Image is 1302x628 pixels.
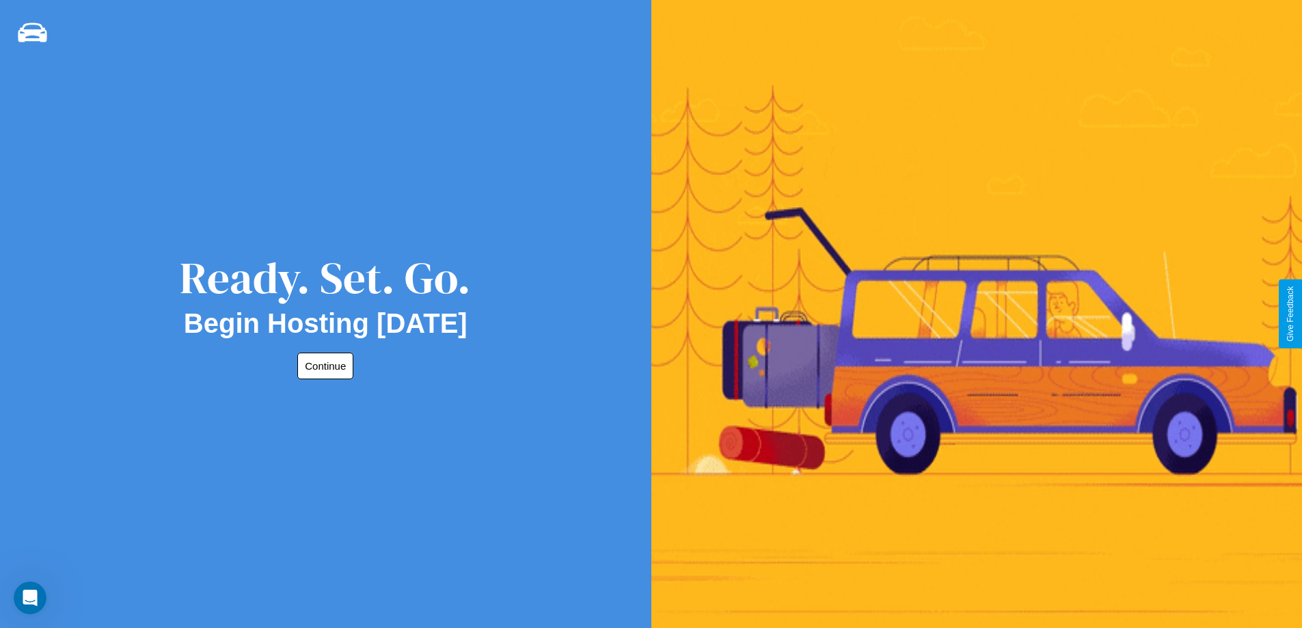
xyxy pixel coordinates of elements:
div: Ready. Set. Go. [180,247,471,308]
iframe: Intercom live chat [14,582,46,614]
button: Continue [297,353,353,379]
h2: Begin Hosting [DATE] [184,308,467,339]
div: Give Feedback [1286,286,1295,342]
